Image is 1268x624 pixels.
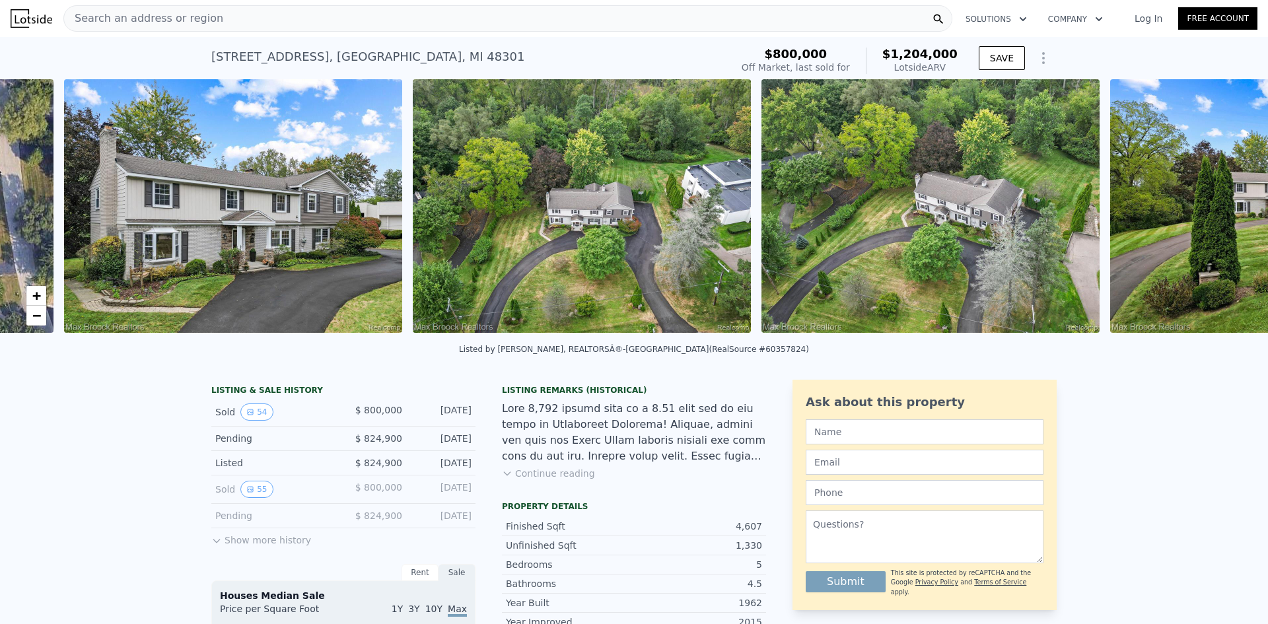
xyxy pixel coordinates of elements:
div: Sale [439,564,475,581]
button: View historical data [240,403,273,421]
button: Show more history [211,528,311,547]
div: 4.5 [634,577,762,590]
a: Free Account [1178,7,1257,30]
a: Terms of Service [974,578,1026,586]
div: Listing Remarks (Historical) [502,385,766,396]
div: 4,607 [634,520,762,533]
div: Unfinished Sqft [506,539,634,552]
div: Ask about this property [806,393,1043,411]
input: Name [806,419,1043,444]
span: $ 800,000 [355,482,402,493]
div: Off Market, last sold for [742,61,850,74]
a: Privacy Policy [915,578,958,586]
div: 1962 [634,596,762,609]
div: Price per Square Foot [220,602,343,623]
div: Bedrooms [506,558,634,571]
input: Email [806,450,1043,475]
button: Continue reading [502,467,595,480]
div: LISTING & SALE HISTORY [211,385,475,398]
div: Rent [402,564,439,581]
div: Finished Sqft [506,520,634,533]
button: View historical data [240,481,273,498]
div: This site is protected by reCAPTCHA and the Google and apply. [891,569,1043,597]
div: Bathrooms [506,577,634,590]
span: $800,000 [765,47,828,61]
button: Solutions [955,7,1038,31]
button: Company [1038,7,1113,31]
div: [DATE] [413,403,472,421]
img: Sale: 144239653 Parcel: 58641295 [413,79,751,333]
span: 3Y [408,604,419,614]
div: [DATE] [413,432,472,445]
div: Pending [215,432,333,445]
a: Log In [1119,12,1178,25]
button: SAVE [979,46,1025,70]
span: $ 824,900 [355,458,402,468]
div: Houses Median Sale [220,589,467,602]
span: $ 824,900 [355,433,402,444]
div: 1,330 [634,539,762,552]
a: Zoom out [26,306,46,326]
span: Search an address or region [64,11,223,26]
div: Sold [215,403,333,421]
span: Max [448,604,467,617]
span: $1,204,000 [882,47,958,61]
img: Sale: 144239653 Parcel: 58641295 [64,79,402,333]
div: Property details [502,501,766,512]
button: Submit [806,571,886,592]
div: Lotside ARV [882,61,958,74]
div: Listed by [PERSON_NAME], REALTORSÂ®-[GEOGRAPHIC_DATA] (RealSource #60357824) [459,345,809,354]
div: [STREET_ADDRESS] , [GEOGRAPHIC_DATA] , MI 48301 [211,48,524,66]
span: 1Y [392,604,403,614]
img: Lotside [11,9,52,28]
button: Show Options [1030,45,1057,71]
div: Lore 8,792 ipsumd sita co a 8.51 elit sed do eiu tempo in Utlaboreet Dolorema! Aliquae, admini ve... [502,401,766,464]
div: [DATE] [413,509,472,522]
div: Year Built [506,596,634,609]
div: Listed [215,456,333,469]
span: $ 800,000 [355,405,402,415]
input: Phone [806,480,1043,505]
div: Pending [215,509,333,522]
a: Zoom in [26,286,46,306]
div: Sold [215,481,333,498]
div: [DATE] [413,481,472,498]
span: − [32,307,41,324]
img: Sale: 144239653 Parcel: 58641295 [761,79,1100,333]
span: $ 824,900 [355,510,402,521]
span: + [32,287,41,304]
span: 10Y [425,604,442,614]
div: [DATE] [413,456,472,469]
div: 5 [634,558,762,571]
